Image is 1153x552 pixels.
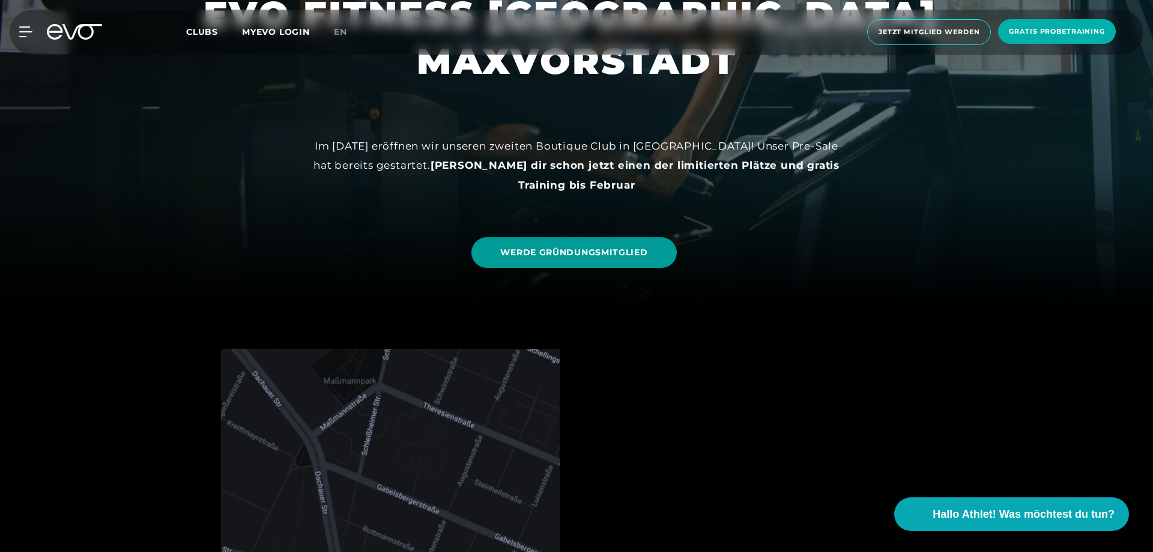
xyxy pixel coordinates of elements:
[334,26,347,37] span: en
[1009,26,1105,37] span: Gratis Probetraining
[306,136,847,195] div: Im [DATE] eröffnen wir unseren zweiten Boutique Club in [GEOGRAPHIC_DATA]! Unser Pre-Sale hat ber...
[471,237,676,268] a: WERDE GRÜNDUNGSMITGLIED
[894,497,1129,531] button: Hallo Athlet! Was möchtest du tun?
[994,19,1119,45] a: Gratis Probetraining
[933,506,1115,523] span: Hallo Athlet! Was möchtest du tun?
[864,19,994,45] a: Jetzt Mitglied werden
[500,246,647,259] span: WERDE GRÜNDUNGSMITGLIED
[242,26,310,37] a: MYEVO LOGIN
[186,26,242,37] a: Clubs
[186,26,218,37] span: Clubs
[334,25,362,39] a: en
[879,27,979,37] span: Jetzt Mitglied werden
[431,159,840,190] strong: [PERSON_NAME] dir schon jetzt einen der limitierten Plätze und gratis Training bis Februar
